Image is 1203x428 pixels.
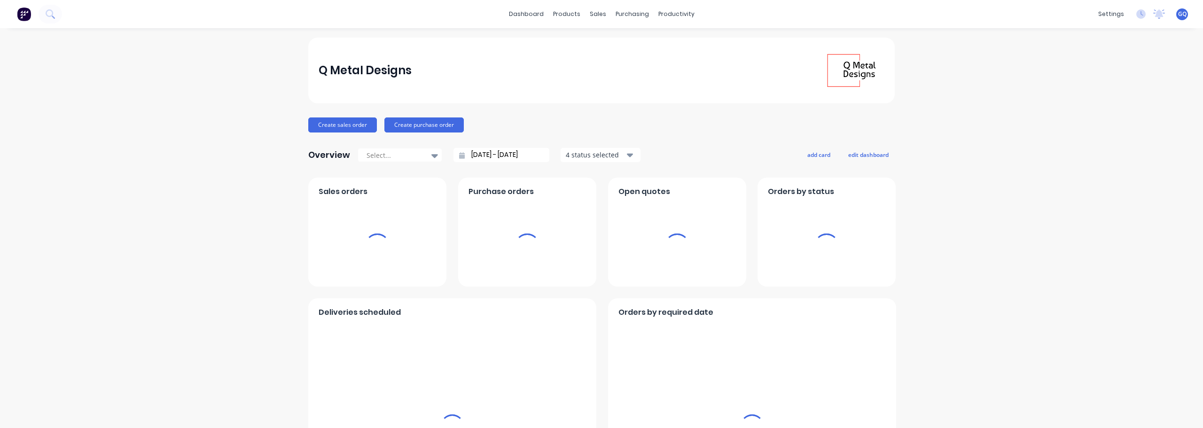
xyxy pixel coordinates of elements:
[618,307,713,318] span: Orders by required date
[319,186,367,197] span: Sales orders
[1178,10,1187,18] span: GQ
[611,7,654,21] div: purchasing
[801,148,836,161] button: add card
[566,150,625,160] div: 4 status selected
[548,7,585,21] div: products
[319,61,412,80] div: Q Metal Designs
[504,7,548,21] a: dashboard
[654,7,699,21] div: productivity
[618,186,670,197] span: Open quotes
[308,117,377,132] button: Create sales order
[768,186,834,197] span: Orders by status
[561,148,641,162] button: 4 status selected
[384,117,464,132] button: Create purchase order
[842,148,895,161] button: edit dashboard
[469,186,534,197] span: Purchase orders
[1094,7,1129,21] div: settings
[17,7,31,21] img: Factory
[308,146,350,164] div: Overview
[585,7,611,21] div: sales
[819,38,884,103] img: Q Metal Designs
[319,307,401,318] span: Deliveries scheduled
